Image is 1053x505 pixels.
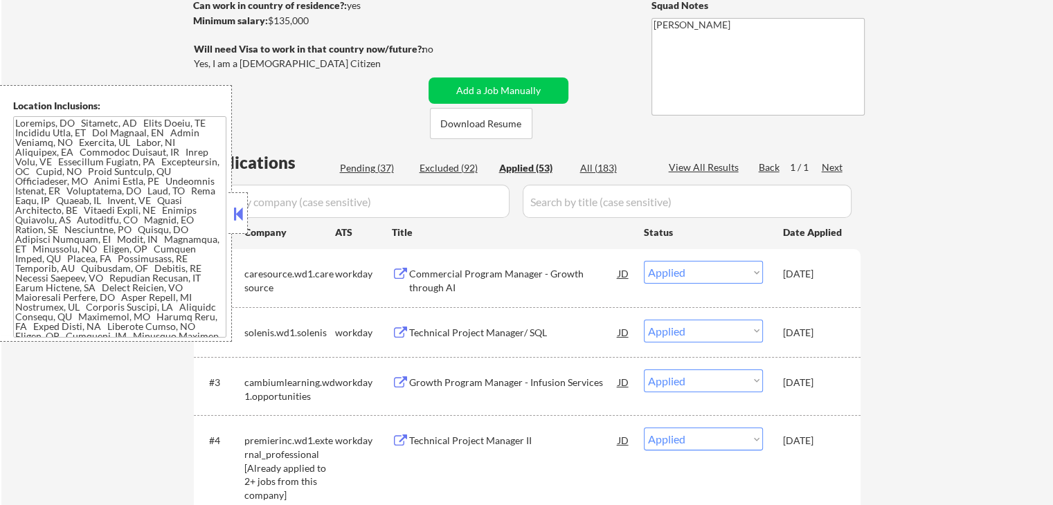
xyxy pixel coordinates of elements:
div: ATS [335,226,392,239]
div: Title [392,226,631,239]
div: workday [335,326,392,340]
div: caresource.wd1.caresource [244,267,335,294]
div: Location Inclusions: [13,99,226,113]
button: Download Resume [430,108,532,139]
div: JD [617,428,631,452]
div: [DATE] [783,326,844,340]
div: 1 / 1 [790,160,822,174]
div: solenis.wd1.solenis [244,326,335,340]
div: [DATE] [783,434,844,448]
button: Add a Job Manually [429,77,568,104]
div: [DATE] [783,267,844,281]
div: Date Applied [783,226,844,239]
div: JD [617,261,631,286]
div: Commercial Program Manager - Growth through AI [409,267,618,294]
div: workday [335,376,392,389]
div: workday [335,434,392,448]
div: Applications [198,154,335,171]
div: Next [822,160,844,174]
div: no [422,42,462,56]
div: [DATE] [783,376,844,389]
div: Pending (37) [340,161,409,175]
div: Yes, I am a [DEMOGRAPHIC_DATA] Citizen [194,57,428,71]
div: JD [617,369,631,394]
div: $135,000 [193,14,424,28]
div: Back [759,160,781,174]
div: #3 [209,376,233,389]
input: Search by title (case sensitive) [523,185,852,218]
div: #4 [209,434,233,448]
div: View All Results [669,160,743,174]
div: cambiumlearning.wd1.opportunities [244,376,335,403]
input: Search by company (case sensitive) [198,185,510,218]
div: workday [335,267,392,281]
div: premierinc.wd1.external_professional [Already applied to 2+ jobs from this company] [244,434,335,502]
div: Growth Program Manager - Infusion Services [409,376,618,389]
div: Applied (53) [499,161,568,175]
div: Technical Project Manager II [409,434,618,448]
div: Company [244,226,335,239]
div: Status [644,219,763,244]
div: Technical Project Manager/ SQL [409,326,618,340]
strong: Minimum salary: [193,15,268,26]
strong: Will need Visa to work in that country now/future?: [194,43,424,55]
div: Excluded (92) [420,161,489,175]
div: JD [617,320,631,345]
div: All (183) [580,161,649,175]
